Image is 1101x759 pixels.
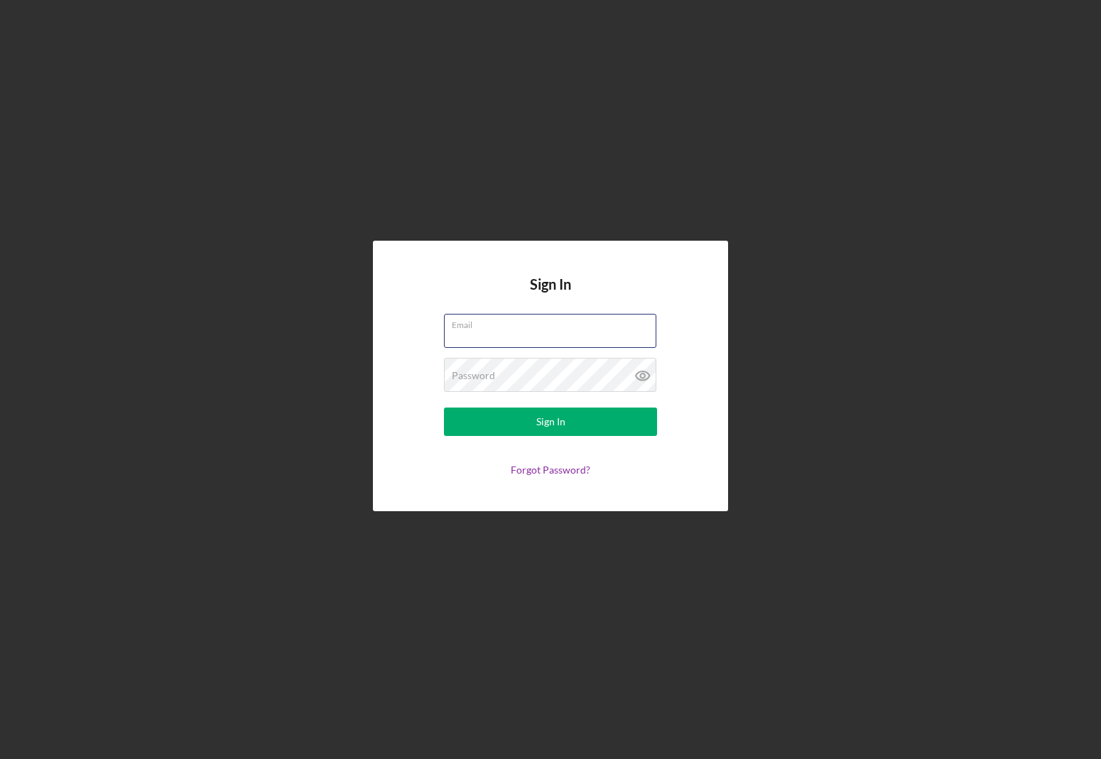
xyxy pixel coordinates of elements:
h4: Sign In [530,276,571,314]
label: Email [452,315,656,330]
label: Password [452,370,495,381]
button: Sign In [444,408,657,436]
a: Forgot Password? [511,464,590,476]
div: Sign In [536,408,565,436]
